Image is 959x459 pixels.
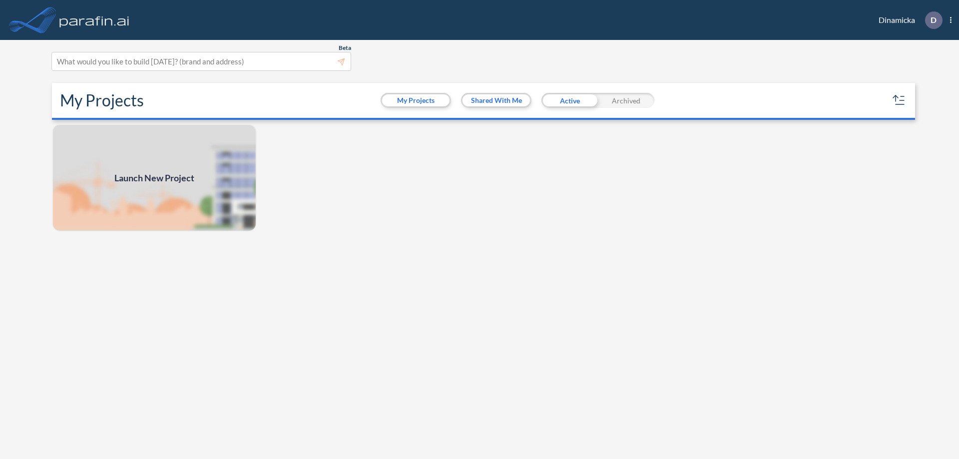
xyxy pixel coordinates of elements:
[864,11,952,29] div: Dinamicka
[463,94,530,106] button: Shared With Me
[598,93,654,108] div: Archived
[931,15,937,24] p: D
[114,171,194,185] span: Launch New Project
[52,124,257,232] img: add
[60,91,144,110] h2: My Projects
[891,92,907,108] button: sort
[52,124,257,232] a: Launch New Project
[382,94,450,106] button: My Projects
[541,93,598,108] div: Active
[57,10,131,30] img: logo
[339,44,351,52] span: Beta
